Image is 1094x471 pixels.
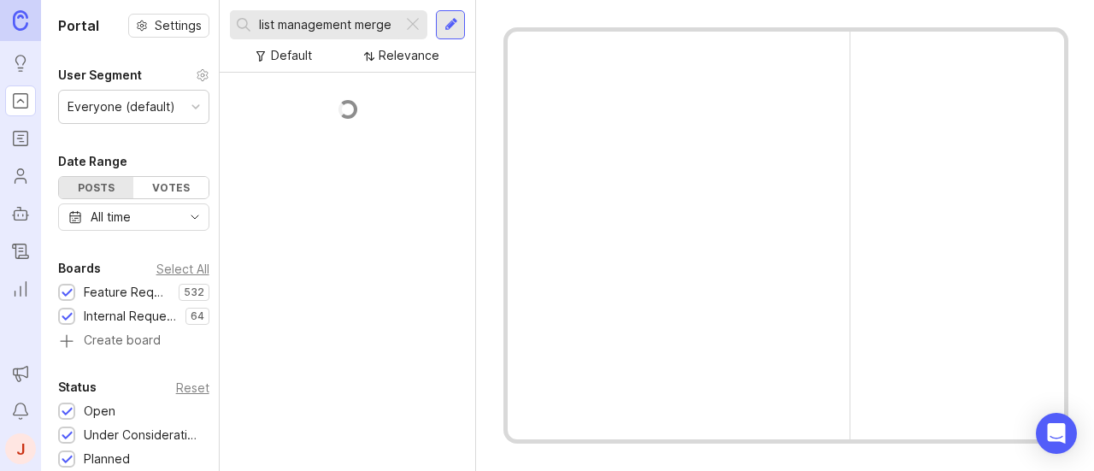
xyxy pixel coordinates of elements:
div: Votes [133,177,208,198]
button: Settings [128,14,209,38]
div: Open [84,402,115,421]
a: Create board [58,334,209,350]
svg: toggle icon [181,210,209,224]
a: Portal [5,85,36,116]
input: Search... [259,15,396,34]
div: Posts [59,177,133,198]
button: Announcements [5,358,36,389]
a: Roadmaps [5,123,36,154]
button: Notifications [5,396,36,427]
a: Users [5,161,36,191]
button: J [5,433,36,464]
div: Feature Requests [84,283,170,302]
div: Open Intercom Messenger [1036,413,1077,454]
div: Everyone (default) [68,97,175,116]
div: User Segment [58,65,142,85]
p: 64 [191,309,204,323]
div: Internal Requests [84,307,177,326]
span: Settings [155,17,202,34]
div: Relevance [379,46,439,65]
div: Under Consideration [84,426,201,445]
div: Planned [84,450,130,468]
a: Autopilot [5,198,36,229]
a: Ideas [5,48,36,79]
img: Canny Home [13,10,28,30]
div: Select All [156,264,209,274]
div: Status [58,377,97,397]
p: 532 [184,286,204,299]
div: Reset [176,383,209,392]
div: Default [271,46,312,65]
a: Reporting [5,274,36,304]
div: Date Range [58,151,127,172]
h1: Portal [58,15,99,36]
a: Changelog [5,236,36,267]
div: Boards [58,258,101,279]
div: All time [91,208,131,227]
